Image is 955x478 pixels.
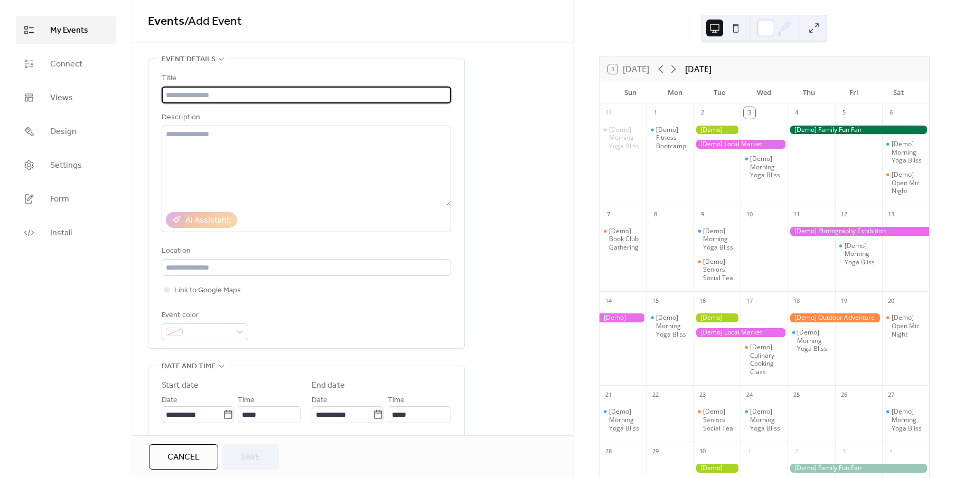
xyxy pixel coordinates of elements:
div: [Demo] Family Fun Fair [788,126,929,135]
div: [Demo] Morning Yoga Bliss [600,407,647,432]
div: Thu [787,82,831,103]
div: [Demo] Morning Yoga Bliss [750,155,783,179]
div: [Demo] Morning Yoga Bliss [609,407,642,432]
div: [Demo] Culinary Cooking Class [741,343,788,376]
div: 11 [791,208,802,220]
span: Time [388,394,405,407]
div: 4 [885,445,897,457]
a: Settings [16,151,116,179]
div: [Demo] Morning Yoga Bliss [600,126,647,150]
div: [Demo] Gardening Workshop [694,464,741,473]
div: [Demo] Fitness Bootcamp [656,126,689,150]
div: [Demo] Morning Yoga Bliss [703,227,736,252]
div: Title [162,72,449,85]
div: [Demo] Open Mic Night [892,313,925,338]
div: [Demo] Morning Yoga Bliss [892,140,925,165]
div: [Demo] Morning Yoga Bliss [647,313,694,338]
div: [Demo] Fitness Bootcamp [647,126,694,150]
div: [Demo] Gardening Workshop [694,126,741,135]
div: Sat [876,82,921,103]
div: 19 [838,295,850,307]
span: Date [162,394,177,407]
div: Tue [697,82,742,103]
a: Connect [16,50,116,78]
div: 18 [791,295,802,307]
div: 5 [838,107,850,119]
div: [Demo] Gardening Workshop [694,313,741,322]
div: [Demo] Photography Exhibition [788,227,929,236]
span: Time [238,394,255,407]
div: 8 [650,208,661,220]
div: [Demo] Culinary Cooking Class [750,343,783,376]
span: Event details [162,53,216,66]
div: Location [162,245,449,257]
div: 23 [697,389,708,400]
span: Link to Google Maps [174,284,241,297]
div: 1 [744,445,755,457]
a: Form [16,185,116,213]
div: 16 [697,295,708,307]
span: Connect [50,58,82,71]
div: 15 [650,295,661,307]
div: End date [312,379,345,392]
div: 3 [744,107,755,119]
span: Form [50,193,69,206]
div: 14 [603,295,614,307]
span: Cancel [167,451,200,464]
span: / Add Event [184,10,242,33]
span: Settings [50,159,82,172]
a: Views [16,83,116,112]
div: 10 [744,208,755,220]
a: Install [16,218,116,247]
div: 2 [791,445,802,457]
div: 24 [744,389,755,400]
div: 13 [885,208,897,220]
span: Views [50,92,73,104]
div: 30 [697,445,708,457]
div: [Demo] Open Mic Night [882,313,929,338]
div: 3 [838,445,850,457]
div: [Demo] Morning Yoga Bliss [797,328,830,353]
span: Design [50,126,77,138]
div: [Demo] Morning Yoga Bliss [892,407,925,432]
div: [Demo] Open Mic Night [882,170,929,195]
div: [Demo] Morning Yoga Bliss [788,328,835,353]
span: Date [312,394,327,407]
div: Mon [652,82,697,103]
a: My Events [16,16,116,44]
div: 9 [697,208,708,220]
div: 4 [791,107,802,119]
div: [Demo] Outdoor Adventure Day [788,313,882,322]
div: Sun [608,82,653,103]
span: My Events [50,24,88,37]
div: [Demo] Seniors' Social Tea [703,407,736,432]
div: [Demo] Book Club Gathering [600,227,647,252]
div: [Demo] Morning Yoga Bliss [882,140,929,165]
div: [Demo] Morning Yoga Bliss [609,126,642,150]
div: 2 [697,107,708,119]
div: [Demo] Seniors' Social Tea [694,407,741,432]
div: [DATE] [685,63,711,75]
div: 31 [603,107,614,119]
div: Event color [162,309,246,322]
div: Wed [742,82,787,103]
div: [Demo] Local Market [694,328,788,337]
div: 17 [744,295,755,307]
div: Start date [162,379,199,392]
div: 1 [650,107,661,119]
div: [Demo] Morning Yoga Bliss [750,407,783,432]
div: 28 [603,445,614,457]
div: 22 [650,389,661,400]
div: 20 [885,295,897,307]
div: [Demo] Seniors' Social Tea [703,257,736,282]
div: [Demo] Morning Yoga Bliss [835,242,882,266]
div: Fri [831,82,876,103]
a: Design [16,117,116,146]
div: 7 [603,208,614,220]
div: [Demo] Local Market [694,140,788,149]
div: 6 [885,107,897,119]
div: [Demo] Morning Yoga Bliss [741,407,788,432]
div: [Demo] Open Mic Night [892,170,925,195]
span: Install [50,227,72,240]
div: Description [162,111,449,124]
